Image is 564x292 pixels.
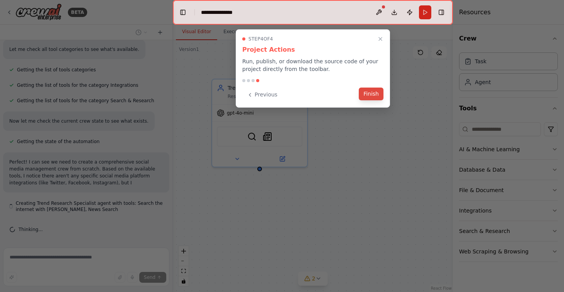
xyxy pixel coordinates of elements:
[242,88,282,101] button: Previous
[376,34,385,44] button: Close walkthrough
[242,45,383,54] h3: Project Actions
[359,88,383,100] button: Finish
[177,7,188,18] button: Hide left sidebar
[242,57,383,73] p: Run, publish, or download the source code of your project directly from the toolbar.
[248,36,273,42] span: Step 4 of 4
